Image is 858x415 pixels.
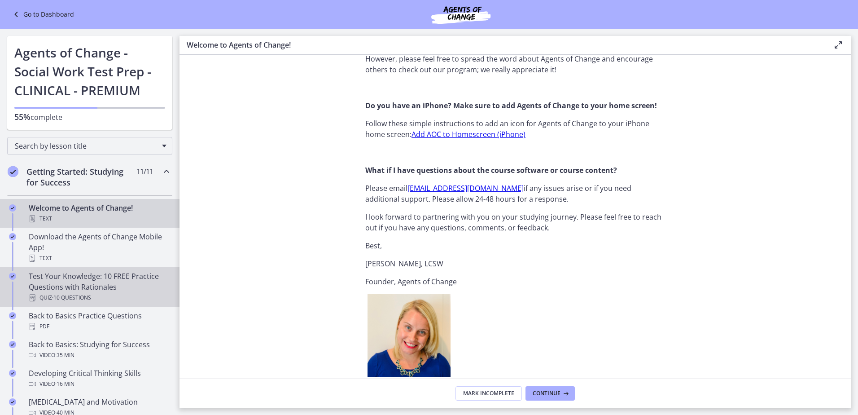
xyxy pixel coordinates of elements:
div: Search by lesson title [7,137,172,155]
p: complete [14,111,165,123]
button: Fullscreen [282,154,300,169]
span: · 10 Questions [52,292,91,303]
button: Show settings menu [264,154,282,169]
div: Video [29,350,169,361]
i: Completed [9,233,16,240]
div: Text [29,213,169,224]
span: 11 / 11 [136,166,153,177]
h1: Agents of Change - Social Work Test Prep - CLINICAL - PREMIUM [14,43,165,100]
div: Developing Critical Thinking Skills [29,368,169,389]
i: Completed [9,312,16,319]
i: Completed [9,204,16,212]
p: Follow these simple instructions to add an icon for Agents of Change to your iPhone home screen: [365,118,665,140]
a: Go to Dashboard [11,9,74,20]
i: Completed [8,166,18,177]
button: Mark Incomplete [455,386,522,401]
strong: What if I have questions about the course software or course content? [365,165,617,175]
span: · 35 min [55,350,74,361]
span: 55% [14,111,31,122]
span: Mark Incomplete [463,390,514,397]
img: 1617799957543.jpg [368,294,451,377]
div: Test Your Knowledge: 10 FREE Practice Questions with Rationales [29,271,169,303]
button: Play Video: c1o6hcmjueu5qasqsu00.mp4 [122,59,178,95]
div: Playbar [39,154,241,169]
strong: Do you have an iPhone? Make sure to add Agents of Change to your home screen! [365,101,657,110]
button: Mute [246,154,264,169]
div: PDF [29,321,169,332]
div: Video [29,379,169,389]
h3: Welcome to Agents of Change! [187,40,819,50]
i: Completed [9,370,16,377]
div: Text [29,253,169,264]
p: However, please feel free to spread the word about Agents of Change and encourage others to check... [365,53,665,75]
i: Completed [9,398,16,406]
div: Download the Agents of Change Mobile App! [29,231,169,264]
p: Best, [365,240,665,251]
span: · 16 min [55,379,74,389]
div: Back to Basics Practice Questions [29,310,169,332]
span: Search by lesson title [15,141,158,151]
a: Add AOC to Homescreen (iPhone) [411,129,525,139]
button: Continue [525,386,575,401]
a: [EMAIL_ADDRESS][DOMAIN_NAME] [407,183,524,193]
h2: Getting Started: Studying for Success [26,166,136,188]
div: Welcome to Agents of Change! [29,203,169,224]
span: Continue [533,390,560,397]
i: Completed [9,273,16,280]
div: Quiz [29,292,169,303]
p: Founder, Agents of Change [365,276,665,287]
div: Back to Basics: Studying for Success [29,339,169,361]
img: Agents of Change [407,4,515,25]
p: I look forward to partnering with you on your studying journey. Please feel free to reach out if ... [365,212,665,233]
p: [PERSON_NAME], LCSW [365,258,665,269]
i: Completed [9,341,16,348]
p: Please email if any issues arise or if you need additional support. Please allow 24-48 hours for ... [365,183,665,204]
